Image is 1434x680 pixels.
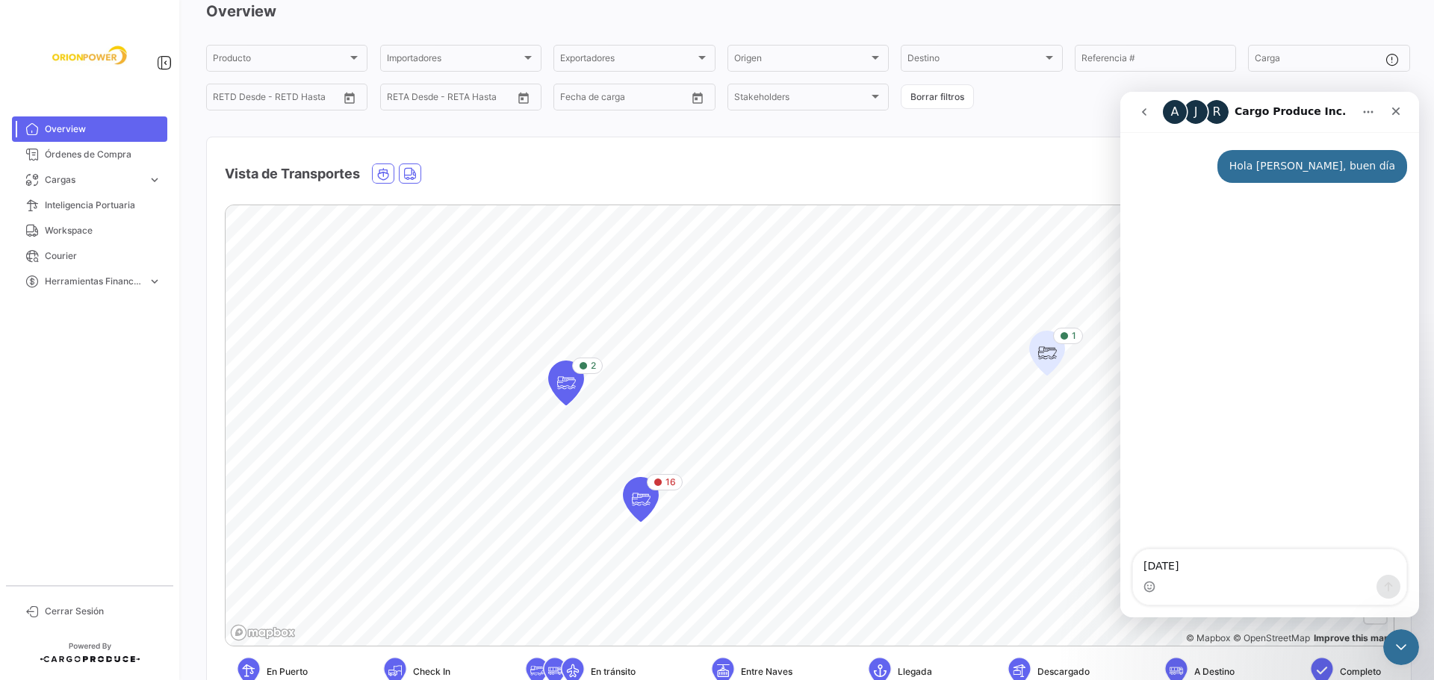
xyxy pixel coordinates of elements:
[1194,665,1235,679] span: A Destino
[1340,665,1381,679] span: Completo
[560,55,695,66] span: Exportadores
[45,605,161,618] span: Cerrar Sesión
[591,665,636,679] span: En tránsito
[1072,329,1076,343] span: 1
[907,55,1042,66] span: Destino
[250,94,310,105] input: Hasta
[591,359,596,372] span: 2
[148,173,161,187] span: expand_more
[512,87,535,109] button: Open calendar
[52,18,127,93] img: f26a05d0-2fea-4301-a0f6-b8409df5d1eb.jpeg
[741,665,792,679] span: Entre Naves
[267,665,308,679] span: En Puerto
[387,94,414,105] input: Desde
[1186,632,1230,643] a: Mapbox
[1029,331,1065,375] div: Map marker
[12,116,167,142] a: Overview
[12,193,167,218] a: Inteligencia Portuaria
[623,477,659,522] div: Map marker
[387,55,521,66] span: Importadores
[45,122,161,136] span: Overview
[45,275,142,288] span: Herramientas Financieras
[400,164,420,183] button: Land
[373,164,394,183] button: Ocean
[1233,632,1310,643] a: OpenStreetMap
[213,55,347,66] span: Producto
[338,87,361,109] button: Open calendar
[548,361,584,405] div: Map marker
[560,94,587,105] input: Desde
[45,148,161,161] span: Órdenes de Compra
[206,1,1410,22] h3: Overview
[12,142,167,167] a: Órdenes de Compra
[686,87,709,109] button: Open calendar
[901,84,974,109] button: Borrar filtros
[898,665,932,679] span: Llegada
[413,665,450,679] span: Check In
[45,249,161,263] span: Courier
[230,624,296,641] a: Mapbox logo
[213,94,240,105] input: Desde
[1383,629,1419,665] iframe: Intercom live chat
[734,94,869,105] span: Stakeholders
[734,55,869,66] span: Origen
[12,218,167,243] a: Workspace
[225,163,360,184] h4: Vista de Transportes
[12,243,167,269] a: Courier
[1314,632,1390,643] a: Map feedback
[45,199,161,212] span: Inteligencia Portuaria
[45,173,142,187] span: Cargas
[148,275,161,288] span: expand_more
[424,94,484,105] input: Hasta
[1037,665,1090,679] span: Descargado
[1120,92,1419,617] iframe: Intercom live chat
[665,475,676,489] span: 16
[226,205,1388,647] canvas: Map
[597,94,657,105] input: Hasta
[45,224,161,237] span: Workspace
